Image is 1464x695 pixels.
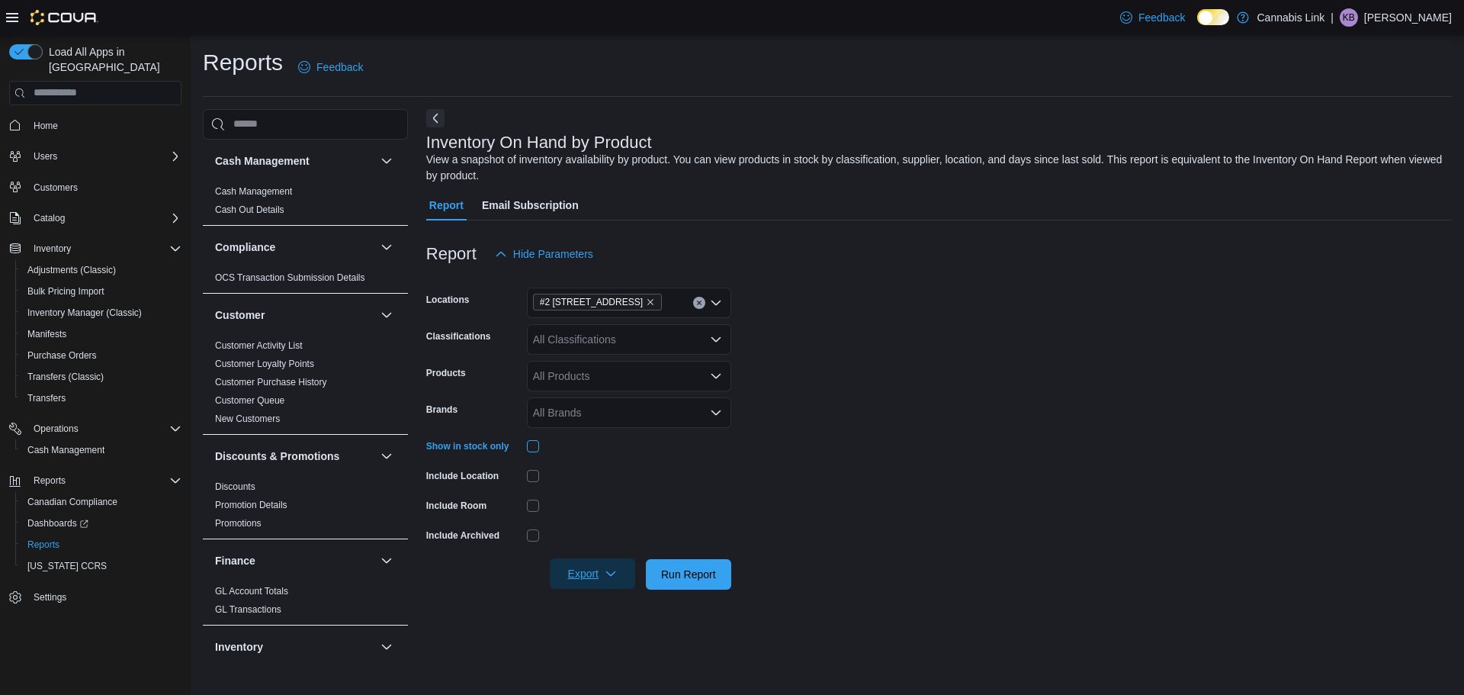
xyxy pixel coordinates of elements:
span: Manifests [27,328,66,340]
label: Include Location [426,470,499,482]
button: Open list of options [710,370,722,382]
nav: Complex example [9,108,181,648]
h3: Customer [215,307,265,323]
span: Customer Activity List [215,339,303,352]
a: Promotions [215,518,262,529]
h3: Inventory On Hand by Product [426,134,652,152]
button: Customer [377,306,396,324]
span: Adjustments (Classic) [27,264,116,276]
button: Transfers [15,388,188,409]
span: Inventory Manager (Classic) [21,304,181,322]
button: Hide Parameters [489,239,599,269]
span: Run Report [661,567,716,582]
span: Home [34,120,58,132]
img: Cova [30,10,98,25]
h3: Cash Management [215,153,310,169]
a: Canadian Compliance [21,493,124,511]
span: Transfers [27,392,66,404]
a: OCS Transaction Submission Details [215,272,365,283]
button: Home [3,114,188,137]
label: Products [426,367,466,379]
span: Canadian Compliance [21,493,181,511]
button: Inventory [3,238,188,259]
span: Reports [27,471,181,490]
button: Inventory [27,240,77,258]
a: Bulk Pricing Import [21,282,111,301]
button: Cash Management [215,153,374,169]
div: Discounts & Promotions [203,478,408,539]
a: Home [27,117,64,135]
h3: Compliance [215,240,275,255]
button: Open list of options [710,333,722,346]
h3: Inventory [215,639,263,655]
p: Cannabis Link [1257,8,1324,27]
span: Dark Mode [1197,25,1198,26]
span: Dashboards [21,514,181,533]
button: Compliance [215,240,374,255]
span: Report [429,190,464,220]
a: Feedback [292,52,369,82]
span: Users [27,147,181,166]
button: Cash Management [377,152,396,170]
button: Finance [377,552,396,570]
a: Customer Purchase History [215,377,327,388]
span: Washington CCRS [21,557,181,575]
span: Adjustments (Classic) [21,261,181,279]
button: Discounts & Promotions [377,447,396,465]
a: Transfers (Classic) [21,368,110,386]
span: [US_STATE] CCRS [27,560,107,572]
button: Catalog [27,209,71,227]
h3: Report [426,245,477,263]
a: Dashboards [15,513,188,534]
span: Reports [21,536,181,554]
h3: Finance [215,553,255,568]
span: Settings [34,591,66,603]
label: Show in stock only [426,440,509,452]
div: Cash Management [203,182,408,225]
button: Reports [15,534,188,555]
h1: Reports [203,47,283,78]
span: Purchase Orders [21,346,181,365]
div: Customer [203,336,408,434]
span: Export [559,558,626,589]
a: Cash Out Details [215,204,284,215]
button: Users [27,147,63,166]
a: Dashboards [21,514,95,533]
a: GL Transactions [215,604,281,615]
span: OCS Transaction Submission Details [215,272,365,284]
button: Discounts & Promotions [215,449,374,464]
span: Dashboards [27,517,88,529]
button: Inventory [215,639,374,655]
p: [PERSON_NAME] [1364,8,1452,27]
a: [US_STATE] CCRS [21,557,113,575]
h3: Discounts & Promotions [215,449,339,464]
button: Export [550,558,635,589]
button: Transfers (Classic) [15,366,188,388]
span: Inventory [34,243,71,255]
button: Operations [27,420,85,438]
button: Open list of options [710,407,722,419]
span: GL Transactions [215,603,281,616]
span: Inventory [27,240,181,258]
button: Reports [27,471,72,490]
span: Catalog [34,212,65,224]
span: Cash Management [21,441,181,459]
span: Bulk Pricing Import [27,285,104,298]
button: Customer [215,307,374,323]
span: GL Account Totals [215,585,288,597]
span: Discounts [215,481,255,493]
span: Catalog [27,209,181,227]
span: Feedback [1138,10,1185,25]
button: Clear input [693,297,705,309]
label: Classifications [426,330,491,343]
a: Transfers [21,389,72,407]
span: KB [1343,8,1355,27]
a: Cash Management [215,186,292,197]
button: Catalog [3,208,188,229]
label: Brands [426,404,457,416]
span: Transfers [21,389,181,407]
span: Reports [27,539,59,551]
button: Compliance [377,238,396,256]
a: Feedback [1114,2,1191,33]
button: Bulk Pricing Import [15,281,188,302]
